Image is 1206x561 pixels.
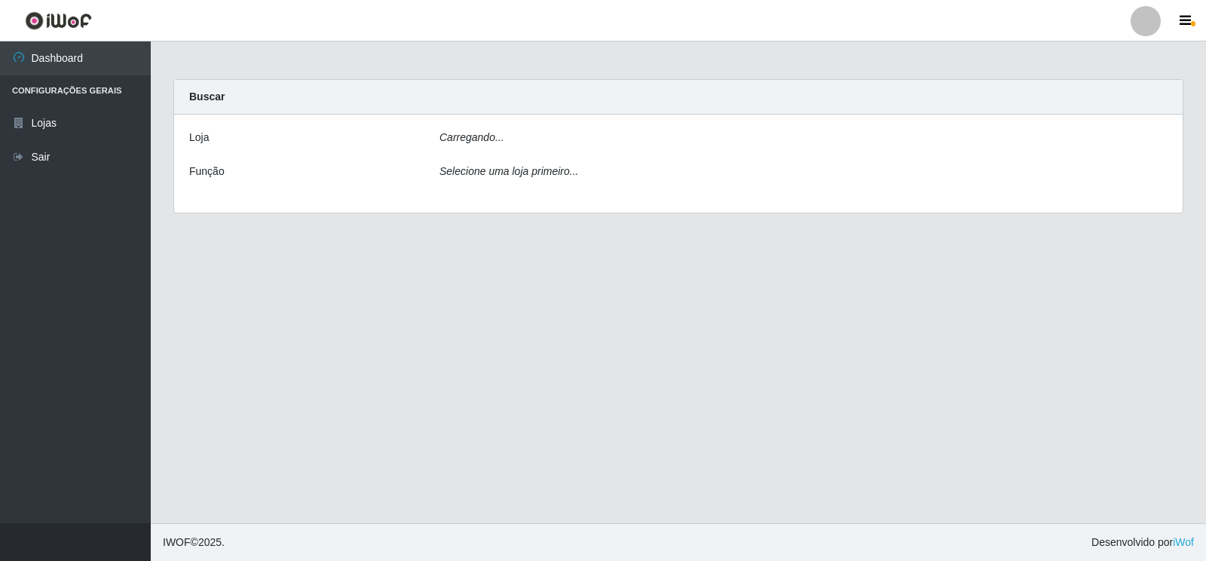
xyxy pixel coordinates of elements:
span: Desenvolvido por [1091,535,1194,550]
label: Loja [189,130,209,146]
label: Função [189,164,225,179]
i: Carregando... [439,131,504,143]
i: Selecione uma loja primeiro... [439,165,578,177]
a: iWof [1173,536,1194,548]
span: © 2025 . [163,535,225,550]
strong: Buscar [189,90,225,103]
img: CoreUI Logo [25,11,92,30]
span: IWOF [163,536,191,548]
